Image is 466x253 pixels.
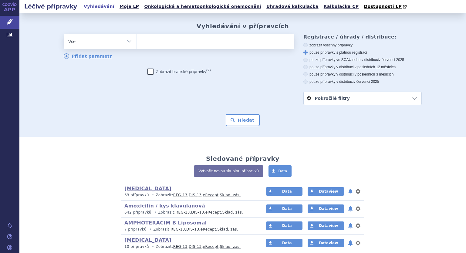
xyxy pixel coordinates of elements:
[303,34,422,40] h3: Registrace / úhrady / distribuce:
[282,241,292,245] span: Data
[303,57,422,62] label: pouze přípravky ve SCAU nebo v distribuci
[142,2,263,11] a: Onkologická a hematoonkologická onemocnění
[282,224,292,228] span: Data
[64,53,112,59] a: Přidat parametr
[124,193,255,198] p: Zobrazit: , , ,
[355,239,361,247] button: nastavení
[220,193,241,197] a: Sklad. zás.
[118,2,141,11] a: Moje LP
[124,210,255,215] p: Zobrazit: , , ,
[124,227,255,232] p: Zobrazit: , , ,
[303,72,422,77] label: pouze přípravky v distribuci v posledních 3 měsících
[150,193,156,198] i: •
[347,205,353,212] button: notifikace
[347,222,353,229] button: notifikace
[206,68,211,72] abbr: (?)
[362,2,410,11] a: Dostupnosti LP
[220,245,241,249] a: Sklad. zás.
[268,165,292,177] a: Data
[303,43,422,48] label: zobrazit všechny přípravky
[319,189,338,194] span: Dataview
[226,114,260,126] button: Hledat
[82,2,116,11] a: Vyhledávání
[194,165,263,177] a: Vytvořit novou skupinu přípravků
[278,169,287,173] span: Data
[304,92,421,105] a: Pokročilé filtry
[364,4,402,9] span: Dostupnosti LP
[147,69,211,75] label: Zobrazit bratrské přípravky
[189,245,201,249] a: DIS-13
[266,221,302,230] a: Data
[353,79,379,84] span: v červenci 2025
[347,188,353,195] button: notifikace
[303,50,422,55] label: pouze přípravky s platnou registrací
[124,220,207,226] a: AMPHOTERACIM B Liposomal
[355,222,361,229] button: nastavení
[319,207,338,211] span: Dataview
[308,221,344,230] a: Dataview
[308,239,344,247] a: Dataview
[308,204,344,213] a: Dataview
[124,244,255,249] p: Zobrazit: , , ,
[347,239,353,247] button: notifikace
[319,241,338,245] span: Dataview
[124,203,205,209] a: Amoxicilin / kys klavulanová
[191,210,204,214] a: DIS-13
[124,193,149,197] span: 63 přípravků
[205,210,221,214] a: eRecept
[153,210,158,215] i: •
[203,245,219,249] a: eRecept
[124,186,171,191] a: [MEDICAL_DATA]
[148,227,153,232] i: •
[173,245,187,249] a: REG-13
[266,187,302,196] a: Data
[282,189,292,194] span: Data
[173,193,187,197] a: REG-13
[124,237,171,243] a: [MEDICAL_DATA]
[189,193,201,197] a: DIS-13
[308,187,344,196] a: Dataview
[203,193,219,197] a: eRecept
[379,58,404,62] span: v červenci 2025
[150,244,156,249] i: •
[201,227,216,231] a: eRecept
[124,227,147,231] span: 7 přípravků
[124,245,149,249] span: 10 přípravků
[355,205,361,212] button: nastavení
[218,227,238,231] a: Sklad. zás.
[19,2,82,11] h2: Léčivé přípravky
[206,155,279,162] h2: Sledované přípravky
[176,210,190,214] a: REG-13
[322,2,361,11] a: Kalkulačka CP
[303,65,422,69] label: pouze přípravky v distribuci v posledních 12 měsících
[266,204,302,213] a: Data
[319,224,338,228] span: Dataview
[171,227,185,231] a: REG-13
[197,22,289,30] h2: Vyhledávání v přípravcích
[303,79,422,84] label: pouze přípravky v distribuci
[124,210,151,214] span: 642 přípravků
[265,2,320,11] a: Úhradová kalkulačka
[186,227,199,231] a: DIS-13
[282,207,292,211] span: Data
[266,239,302,247] a: Data
[222,210,243,214] a: Sklad. zás.
[355,188,361,195] button: nastavení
